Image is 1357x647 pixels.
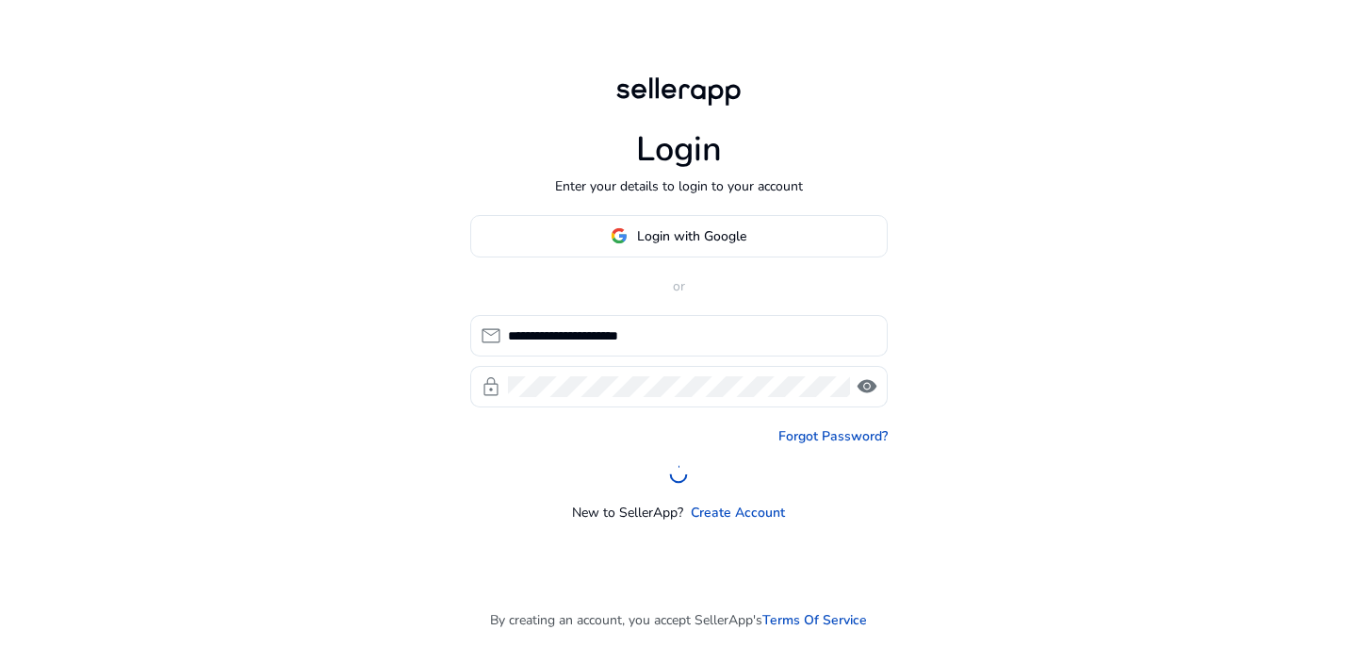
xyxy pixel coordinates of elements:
[762,610,867,630] a: Terms Of Service
[470,276,888,296] p: or
[636,129,722,170] h1: Login
[555,176,803,196] p: Enter your details to login to your account
[637,226,746,246] span: Login with Google
[778,426,888,446] a: Forgot Password?
[572,503,683,523] p: New to SellerApp?
[856,375,878,398] span: visibility
[480,375,502,398] span: lock
[611,227,628,244] img: google-logo.svg
[480,324,502,347] span: mail
[691,503,785,523] a: Create Account
[470,215,888,257] button: Login with Google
